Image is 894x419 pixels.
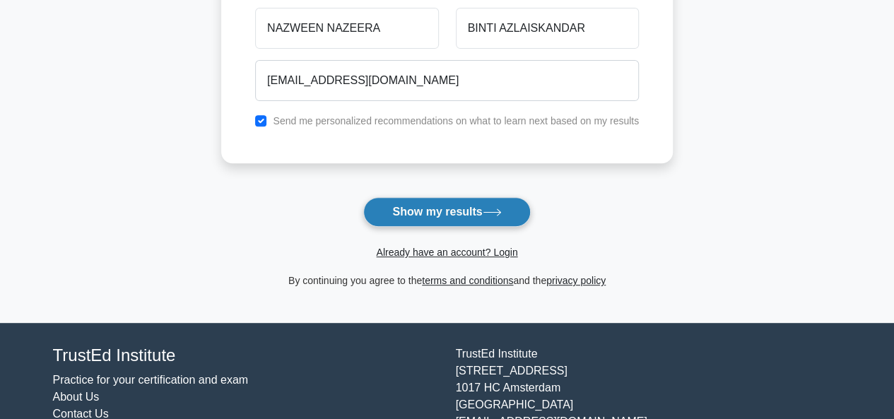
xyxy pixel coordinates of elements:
input: Email [255,60,639,101]
label: Send me personalized recommendations on what to learn next based on my results [273,115,639,126]
a: About Us [53,391,100,403]
input: Last name [456,8,639,49]
input: First name [255,8,438,49]
a: privacy policy [546,275,606,286]
a: terms and conditions [422,275,513,286]
div: By continuing you agree to the and the [213,272,681,289]
h4: TrustEd Institute [53,346,439,366]
a: Already have an account? Login [376,247,517,258]
button: Show my results [363,197,530,227]
a: Practice for your certification and exam [53,374,249,386]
